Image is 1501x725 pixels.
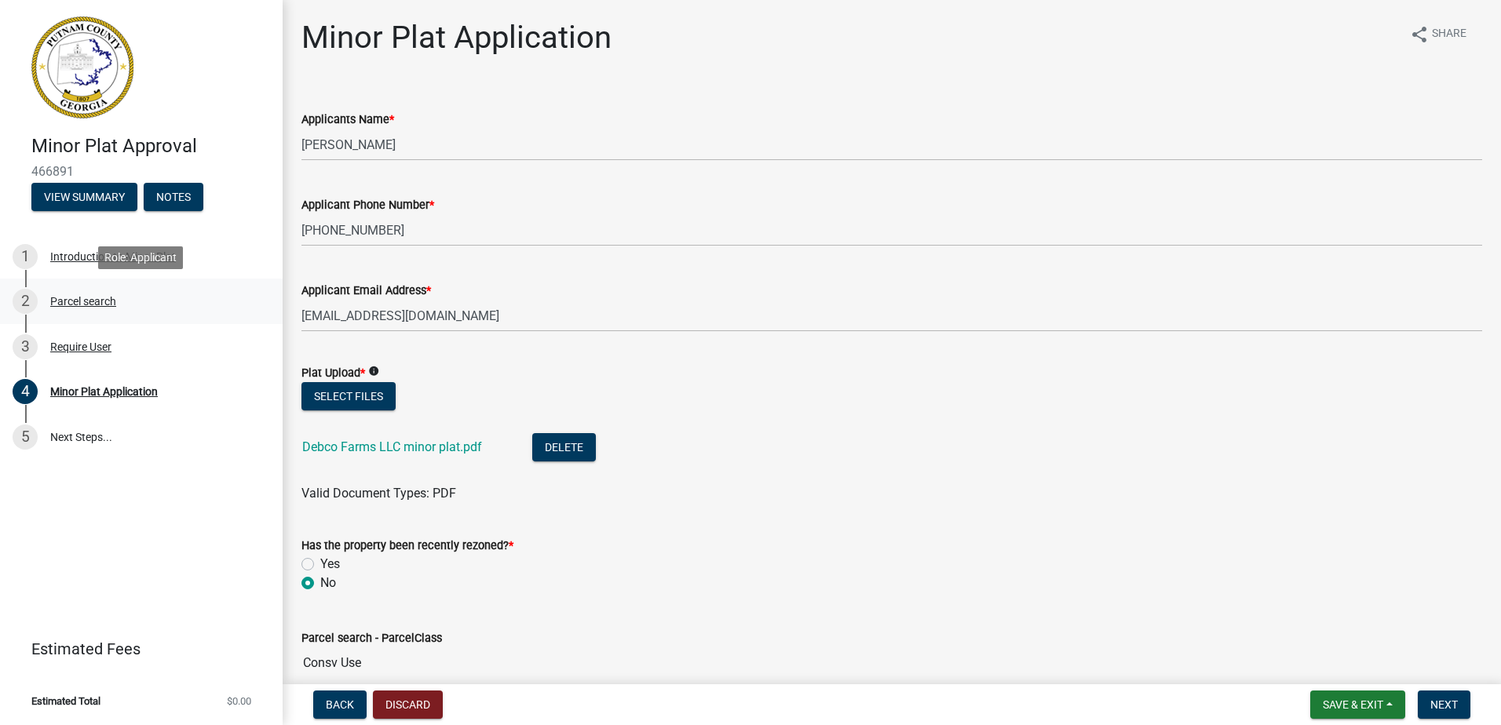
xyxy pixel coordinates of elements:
span: Valid Document Types: PDF [301,486,456,501]
wm-modal-confirm: Delete Document [532,441,596,456]
button: Next [1418,690,1470,719]
button: Select files [301,382,396,410]
button: Back [313,690,367,719]
span: Save & Exit [1323,698,1383,711]
div: Minor Plat Application [50,386,158,397]
i: info [368,366,379,377]
div: 1 [13,244,38,269]
label: Has the property been recently rezoned? [301,541,513,552]
span: $0.00 [227,696,251,706]
label: Applicant Phone Number [301,200,434,211]
h1: Minor Plat Application [301,19,612,56]
span: Share [1432,25,1466,44]
label: Yes [320,555,340,574]
button: Save & Exit [1310,690,1405,719]
label: Parcel search - ParcelClass [301,633,442,644]
div: 3 [13,334,38,359]
button: shareShare [1397,19,1479,49]
span: Estimated Total [31,696,100,706]
h4: Minor Plat Approval [31,135,270,158]
img: Putnam County, Georgia [31,16,133,118]
wm-modal-confirm: Summary [31,191,137,204]
span: Back [326,698,354,711]
div: 4 [13,379,38,404]
i: share [1410,25,1429,44]
div: Introduction to Minor Plat [50,251,176,262]
span: 466891 [31,164,251,179]
div: Role: Applicant [98,246,183,269]
button: Delete [532,433,596,461]
label: Applicant Email Address [301,286,431,297]
button: Notes [144,183,203,211]
button: Discard [373,690,443,719]
wm-modal-confirm: Notes [144,191,203,204]
label: Plat Upload [301,368,365,379]
button: View Summary [31,183,137,211]
span: Next [1430,698,1458,711]
a: Estimated Fees [13,633,257,665]
label: Applicants Name [301,115,394,126]
label: No [320,574,336,592]
div: Require User [50,341,111,352]
a: Debco Farms LLC minor plat.pdf [302,439,482,454]
div: 2 [13,289,38,314]
div: Parcel search [50,296,116,307]
div: 5 [13,424,38,450]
